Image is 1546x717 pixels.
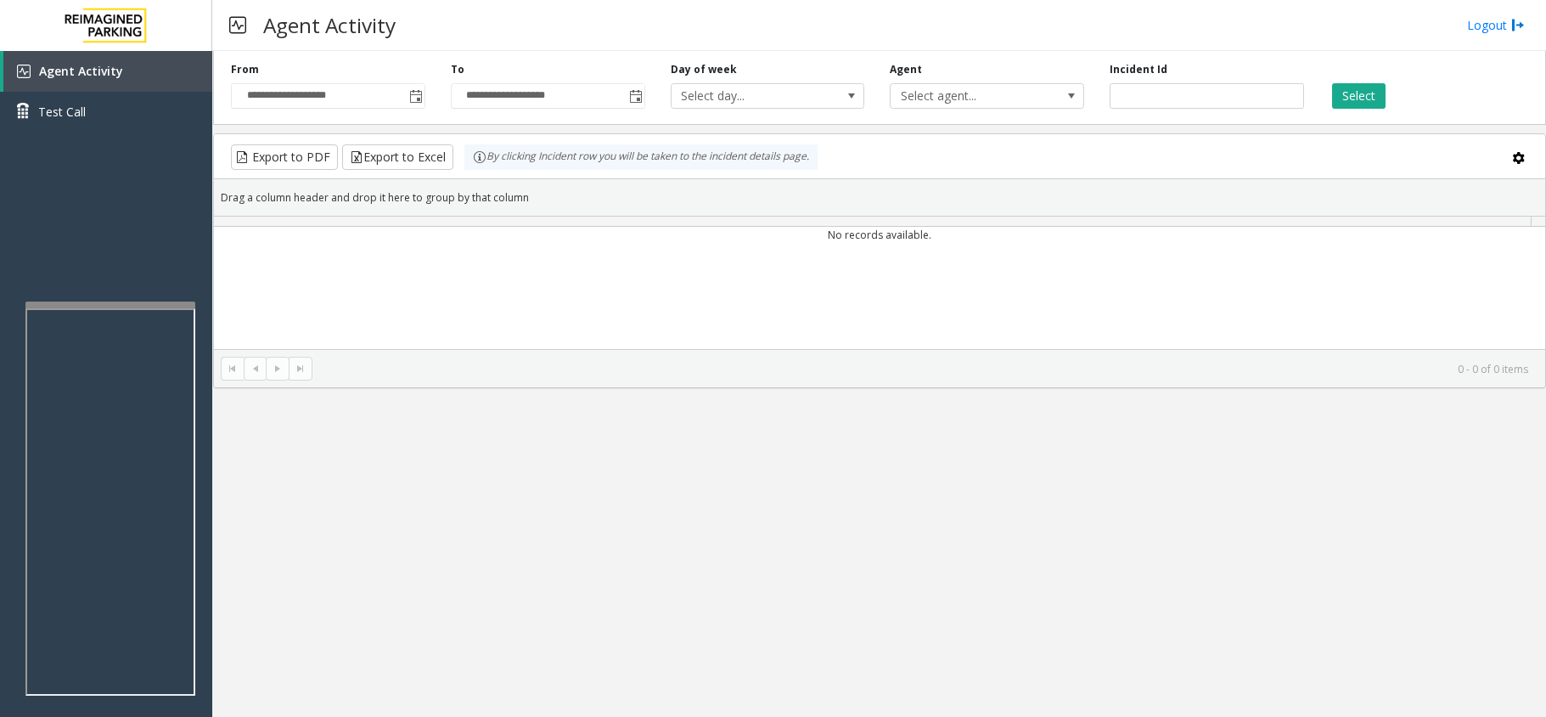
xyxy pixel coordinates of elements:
[214,217,1545,349] div: Data table
[17,65,31,78] img: 'icon'
[39,63,123,79] span: Agent Activity
[214,227,1545,243] td: No records available.
[214,183,1545,212] div: Drag a column header and drop it here to group by that column
[406,84,424,108] span: Toggle popup
[229,4,246,46] img: pageIcon
[891,84,1044,108] span: Select agent...
[38,103,86,121] span: Test Call
[323,362,1528,376] kendo-pager-info: 0 - 0 of 0 items
[231,62,259,77] label: From
[255,4,404,46] h3: Agent Activity
[672,84,825,108] span: Select day...
[1332,83,1386,109] button: Select
[3,51,212,92] a: Agent Activity
[890,62,922,77] label: Agent
[473,150,486,164] img: infoIcon.svg
[464,144,818,170] div: By clicking Incident row you will be taken to the incident details page.
[626,84,644,108] span: Toggle popup
[231,144,338,170] button: Export to PDF
[451,62,464,77] label: To
[1467,16,1525,34] a: Logout
[671,62,737,77] label: Day of week
[342,144,453,170] button: Export to Excel
[1110,62,1167,77] label: Incident Id
[1511,16,1525,34] img: logout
